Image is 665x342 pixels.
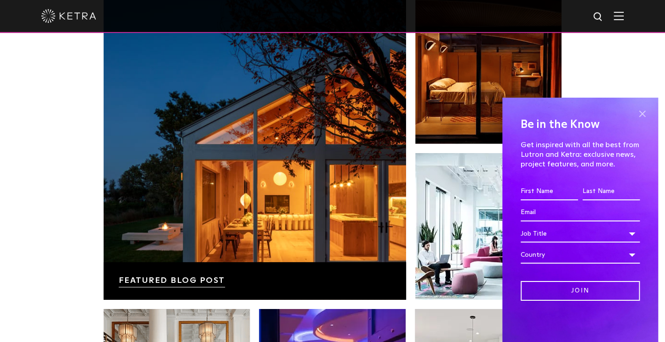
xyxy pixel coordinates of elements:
[521,204,640,221] input: Email
[521,225,640,243] div: Job Title
[521,140,640,169] p: Get inspired with all the best from Lutron and Ketra: exclusive news, project features, and more.
[583,183,640,200] input: Last Name
[521,116,640,133] h4: Be in the Know
[614,11,624,20] img: Hamburger%20Nav.svg
[521,183,578,200] input: First Name
[521,246,640,264] div: Country
[41,9,96,23] img: ketra-logo-2019-white
[593,11,604,23] img: search icon
[521,281,640,301] input: Join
